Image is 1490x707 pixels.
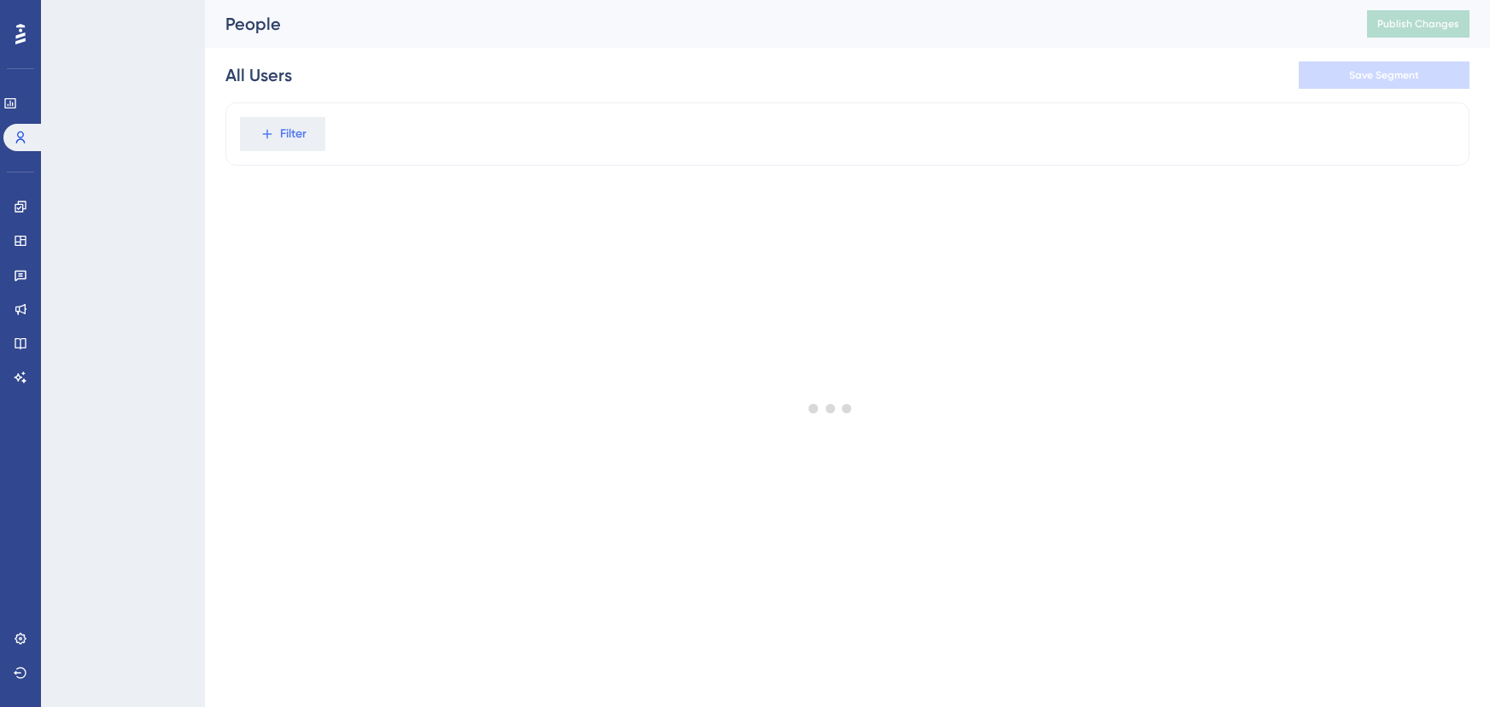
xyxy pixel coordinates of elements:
div: People [225,12,1324,36]
button: Publish Changes [1367,10,1470,38]
span: Publish Changes [1377,17,1459,31]
span: Save Segment [1349,68,1419,82]
button: Save Segment [1299,61,1470,89]
div: All Users [225,63,292,87]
